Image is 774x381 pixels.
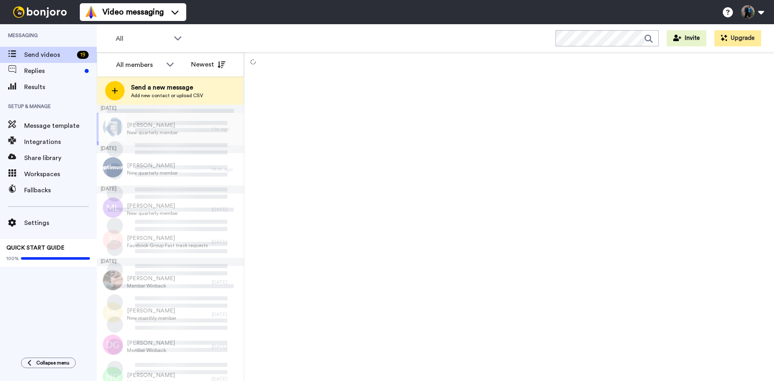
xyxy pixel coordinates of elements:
[103,230,123,250] img: zs.png
[667,30,706,46] button: Invite
[212,166,240,173] div: 19 hr. ago
[24,121,97,131] span: Message template
[127,210,178,217] span: New quarterly member
[97,258,244,266] div: [DATE]
[131,92,203,99] span: Add new contact or upload CSV
[24,218,97,228] span: Settings
[103,157,123,177] img: bd909f77-2148-4da5-bb34-4c8e6130fe4c.png
[212,279,240,285] div: [DATE]
[127,242,208,249] span: Facebook Group Fast track requested
[127,170,178,176] span: New quarterly member
[6,245,64,251] span: QUICK START GUIDE
[97,145,244,153] div: [DATE]
[77,51,89,59] div: 19
[21,358,76,368] button: Collapse menu
[127,315,176,321] span: New monthly member
[714,30,761,46] button: Upgrade
[127,339,175,347] span: [PERSON_NAME]
[10,6,70,18] img: bj-logo-header-white.svg
[103,302,123,323] img: ms.png
[212,206,240,213] div: [DATE]
[6,255,19,262] span: 100%
[116,60,162,70] div: All members
[24,185,97,195] span: Fallbacks
[212,239,240,245] div: [DATE]
[127,347,175,354] span: Member Winback
[97,185,244,194] div: [DATE]
[127,121,178,129] span: [PERSON_NAME]
[127,202,178,210] span: [PERSON_NAME]
[103,335,123,355] img: dg.png
[24,50,74,60] span: Send videos
[24,153,97,163] span: Share library
[24,169,97,179] span: Workspaces
[127,371,175,379] span: [PERSON_NAME]
[131,83,203,92] span: Send a new message
[102,6,164,18] span: Video messaging
[127,129,178,136] span: New quarterly member
[127,162,178,170] span: [PERSON_NAME]
[103,198,123,218] img: ml.png
[24,82,97,92] span: Results
[103,270,123,290] img: 890b5158-bc75-4924-9959-710c245721a6.jpeg
[212,126,240,132] div: 1 hr. ago
[185,56,231,73] button: Newest
[36,360,69,366] span: Collapse menu
[212,344,240,350] div: [DATE]
[97,105,244,113] div: [DATE]
[24,66,81,76] span: Replies
[127,234,208,242] span: [PERSON_NAME]
[127,275,175,283] span: [PERSON_NAME]
[85,6,98,19] img: vm-color.svg
[24,137,97,147] span: Integrations
[116,34,170,44] span: All
[212,311,240,318] div: [DATE]
[127,307,176,315] span: [PERSON_NAME]
[127,283,175,289] span: Member Winback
